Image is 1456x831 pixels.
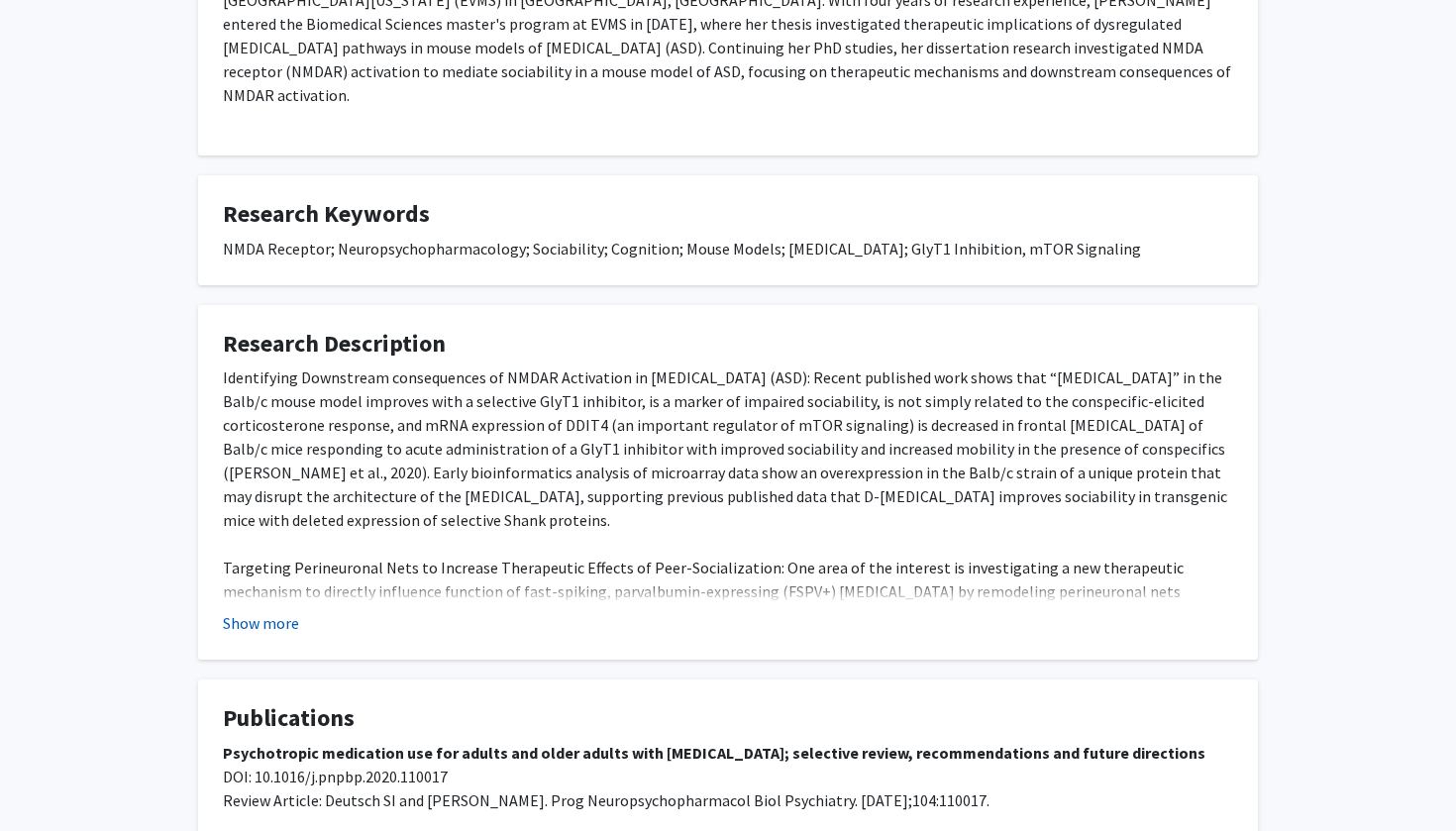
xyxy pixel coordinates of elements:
h4: Publications [223,704,1233,733]
h4: Research Description [223,330,1233,359]
iframe: Chat [15,742,84,816]
span: DOI: 10.1016/j.pnpbp.2020.110017 [223,767,448,786]
div: NMDA Receptor; Neuropsychopharmacology; Sociability; Cognition; Mouse Models; [MEDICAL_DATA]; Gly... [223,237,1233,260]
span: Review Article: Deutsch SI and [PERSON_NAME]. Prog Neuropsychopharmacol Biol Psychiatry. [DATE];1... [223,790,989,810]
button: Show more [223,611,299,635]
h4: Research Keywords [223,200,1233,229]
div: Identifying Downstream consequences of NMDAR Activation in [MEDICAL_DATA] (ASD): Recent published... [223,365,1233,675]
strong: Psychotropic medication use for adults and older adults with [MEDICAL_DATA]; selective review, re... [223,743,1205,763]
